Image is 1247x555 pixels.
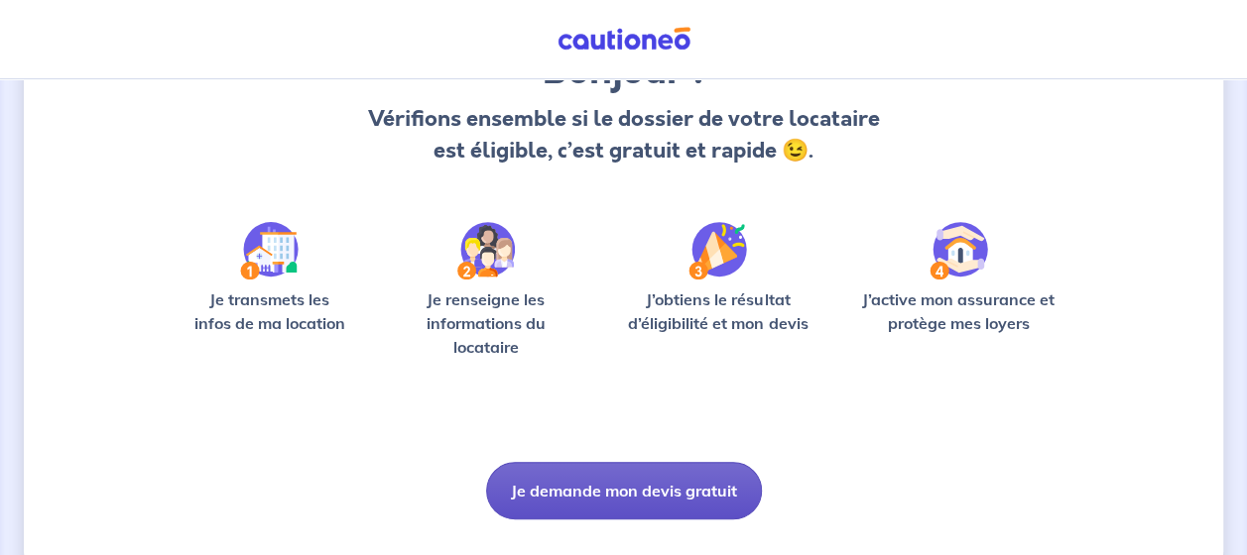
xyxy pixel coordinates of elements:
[388,287,583,359] p: Je renseigne les informations du locataire
[240,222,299,279] img: /static/90a569abe86eec82015bcaae536bd8e6/Step-1.svg
[366,48,881,95] h3: Bonjour !
[486,462,762,519] button: Je demande mon devis gratuit
[615,287,820,335] p: J’obtiens le résultat d’éligibilité et mon devis
[550,27,698,52] img: Cautioneo
[457,222,515,279] img: /static/c0a346edaed446bb123850d2d04ad552/Step-2.svg
[930,222,988,279] img: /static/bfff1cf634d835d9112899e6a3df1a5d/Step-4.svg
[852,287,1064,335] p: J’active mon assurance et protège mes loyers
[688,222,747,279] img: /static/f3e743aab9439237c3e2196e4328bba9/Step-3.svg
[183,287,356,335] p: Je transmets les infos de ma location
[366,103,881,166] p: Vérifions ensemble si le dossier de votre locataire est éligible, c’est gratuit et rapide 😉.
